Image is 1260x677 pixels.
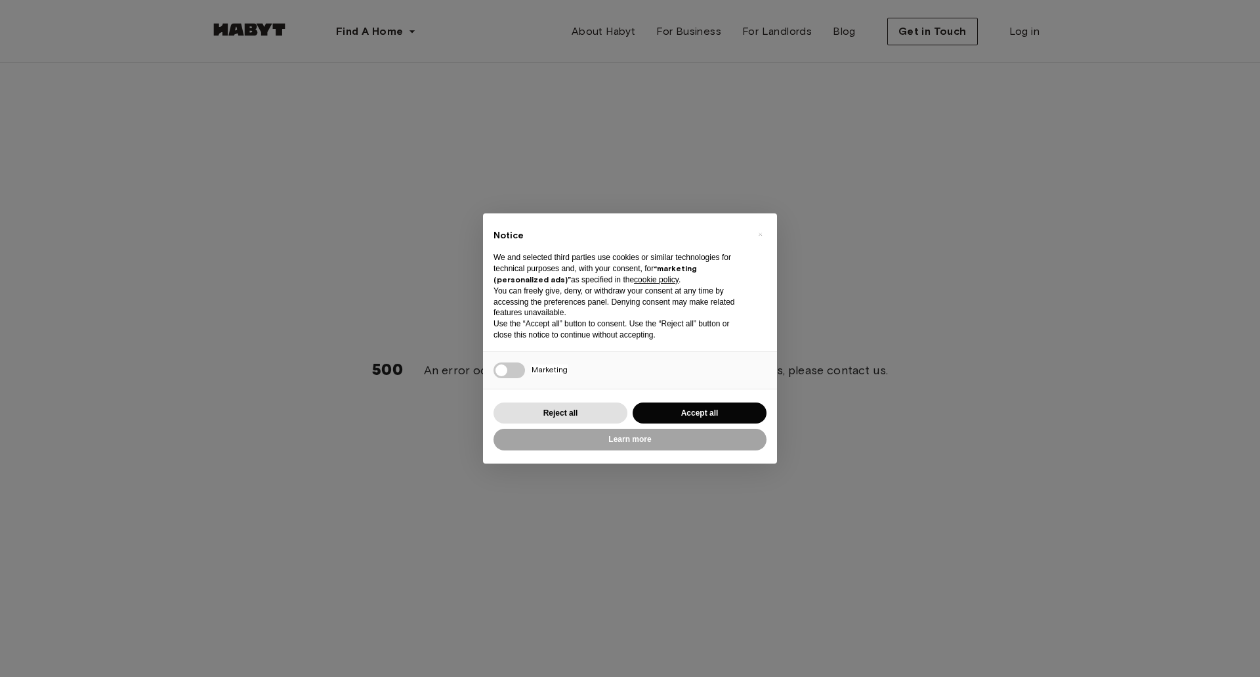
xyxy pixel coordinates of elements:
[633,403,766,424] button: Accept all
[493,263,697,284] strong: “marketing (personalized ads)”
[749,224,770,245] button: Close this notice
[532,364,568,374] span: Marketing
[493,229,745,242] h2: Notice
[493,429,766,450] button: Learn more
[634,275,679,284] a: cookie policy
[493,252,745,285] p: We and selected third parties use cookies or similar technologies for technical purposes and, wit...
[493,286,745,318] p: You can freely give, deny, or withdraw your consent at any time by accessing the preferences pane...
[493,318,745,341] p: Use the “Accept all” button to consent. Use the “Reject all” button or close this notice to conti...
[758,227,763,242] span: ×
[493,403,627,424] button: Reject all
